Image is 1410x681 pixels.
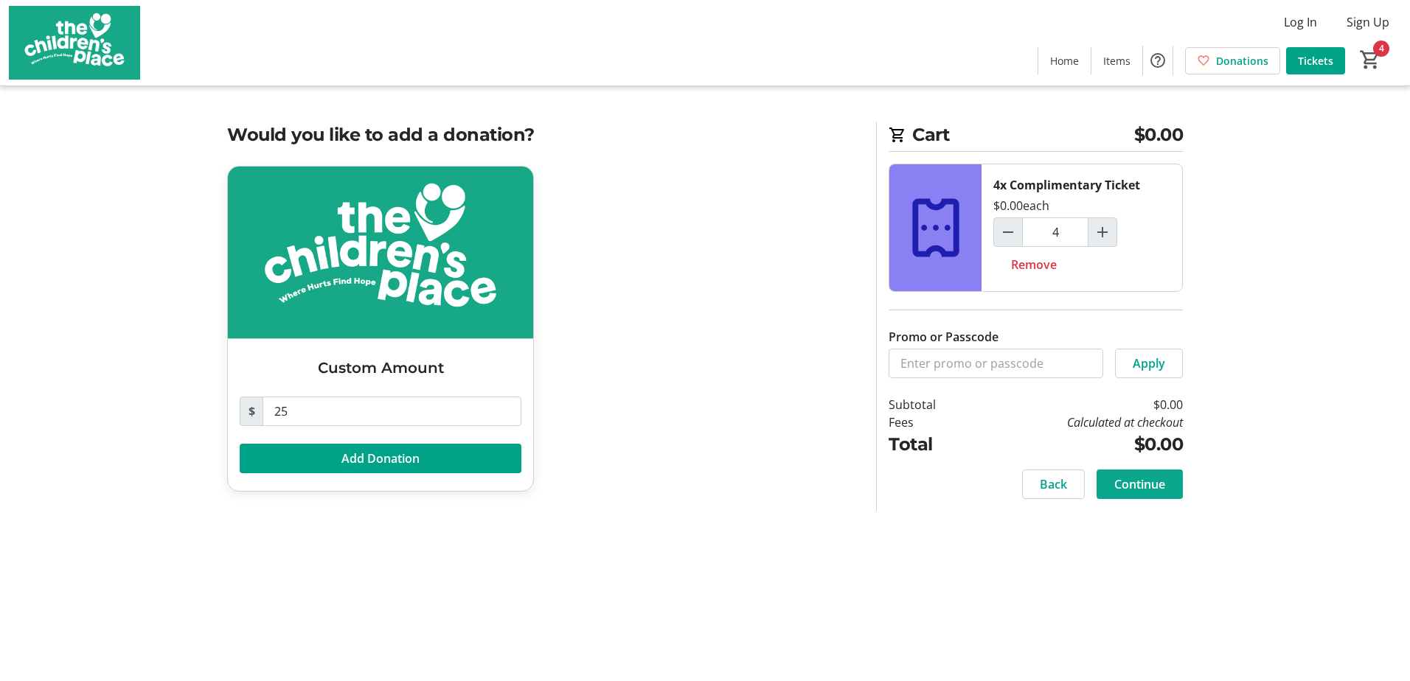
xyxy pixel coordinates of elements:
td: Fees [889,413,974,431]
span: Items [1103,53,1131,69]
span: Remove [1011,256,1057,273]
a: Items [1091,47,1142,74]
button: Help [1143,46,1173,75]
button: Increment by one [1088,218,1116,246]
td: Total [889,431,974,458]
span: Continue [1114,475,1165,493]
span: Home [1050,53,1079,69]
span: Sign Up [1347,13,1389,31]
div: $0.00 each [993,197,1049,214]
span: $0.00 [1134,122,1184,148]
td: $0.00 [974,396,1183,413]
a: Home [1038,47,1091,74]
h2: Would you like to add a donation? [227,122,858,148]
a: Donations [1185,47,1280,74]
span: Tickets [1298,53,1333,69]
td: $0.00 [974,431,1183,458]
h3: Custom Amount [240,357,521,379]
span: Log In [1284,13,1317,31]
button: Decrement by one [994,218,1022,246]
button: Apply [1115,349,1183,378]
span: Apply [1133,355,1165,372]
input: Enter promo or passcode [889,349,1103,378]
img: Custom Amount [228,167,533,338]
td: Calculated at checkout [974,413,1183,431]
button: Sign Up [1335,10,1401,34]
button: Log In [1272,10,1329,34]
div: 4x Complimentary Ticket [993,176,1140,194]
span: Add Donation [341,450,420,467]
input: Complimentary Ticket Quantity [1022,217,1088,247]
button: Back [1022,469,1085,499]
button: Remove [993,250,1074,279]
button: Continue [1097,469,1183,499]
span: Donations [1216,53,1268,69]
label: Promo or Passcode [889,328,999,346]
td: Subtotal [889,396,974,413]
button: Add Donation [240,444,521,473]
a: Tickets [1286,47,1345,74]
h2: Cart [889,122,1183,152]
input: Donation Amount [263,397,521,426]
img: The Children's Place's Logo [9,6,140,80]
button: Cart [1357,46,1383,73]
span: $ [240,397,263,426]
span: Back [1040,475,1067,493]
